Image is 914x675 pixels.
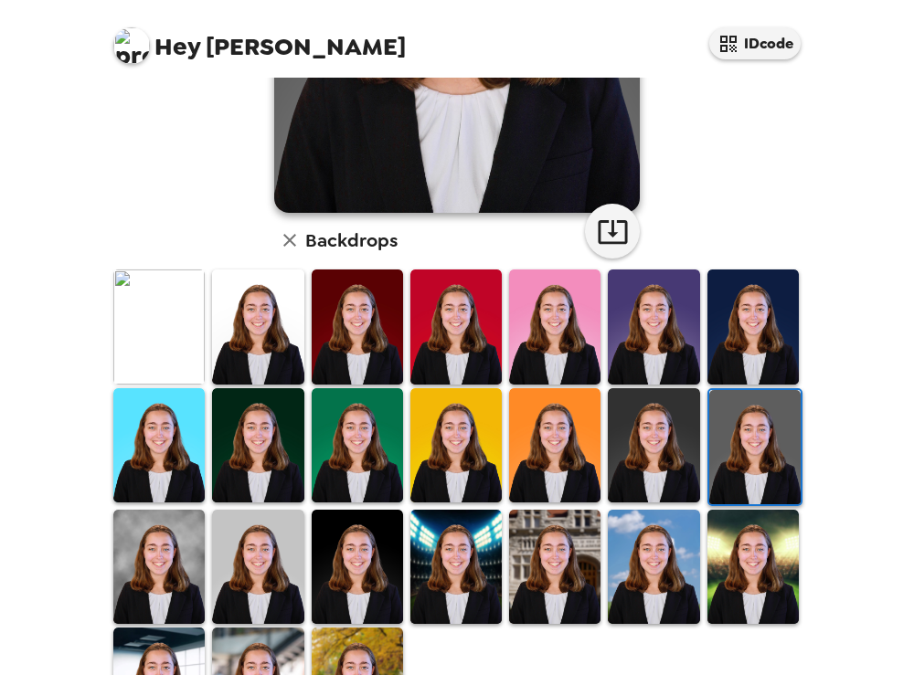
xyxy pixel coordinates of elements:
span: [PERSON_NAME] [113,18,406,59]
h6: Backdrops [305,226,398,255]
img: profile pic [113,27,150,64]
img: Original [113,269,205,384]
span: Hey [154,30,200,63]
button: IDcode [709,27,801,59]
